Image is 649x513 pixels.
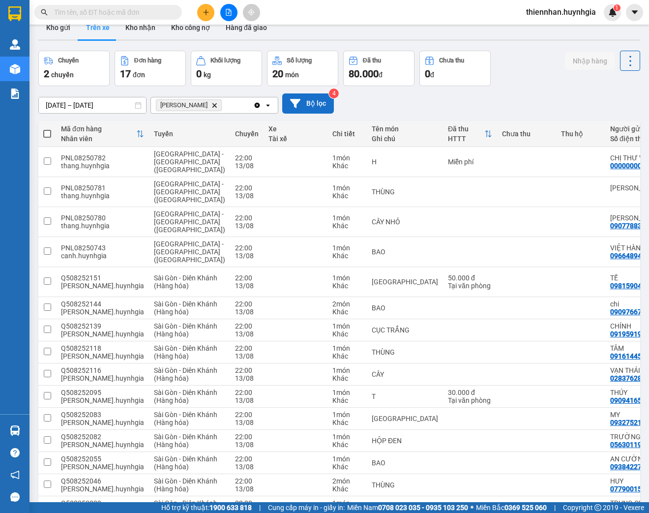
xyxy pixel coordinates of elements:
span: Miền Bắc [476,502,547,513]
div: Miễn phí [448,158,492,166]
input: Tìm tên, số ĐT hoặc mã đơn [54,7,170,18]
div: 22:00 [235,499,259,507]
div: HỘP ĐEN [372,437,438,445]
div: Nhân viên [61,135,136,143]
svg: Clear all [253,101,261,109]
div: H [372,158,438,166]
span: [GEOGRAPHIC_DATA] - [GEOGRAPHIC_DATA] ([GEOGRAPHIC_DATA]) [154,210,225,234]
button: aim [243,4,260,21]
div: 1 món [332,214,362,222]
span: caret-down [630,8,639,17]
span: [GEOGRAPHIC_DATA] - [GEOGRAPHIC_DATA] ([GEOGRAPHIC_DATA]) [154,240,225,264]
img: warehouse-icon [10,39,20,50]
div: 1 món [332,244,362,252]
div: Chưa thu [502,130,551,138]
div: PNL08250781 [61,184,144,192]
span: Hỗ trợ kỹ thuật: [161,502,252,513]
div: Q508252055 [61,455,144,463]
div: CÂY NHỎ [372,218,438,226]
div: Khác [332,374,362,382]
div: Ghi chú [372,135,438,143]
div: Q508252029 [61,499,144,507]
div: Q508252083 [61,411,144,419]
div: Q508252139 [61,322,144,330]
span: Miền Nam [347,502,468,513]
button: Số lượng20món [267,51,338,86]
div: Q508252144 [61,300,144,308]
button: Bộ lọc [282,93,334,114]
div: Đã thu [448,125,484,133]
div: 1 món [332,274,362,282]
div: Q508252046 [61,477,144,485]
div: 13/08 [235,222,259,230]
div: nguyen.huynhgia [61,419,144,426]
span: Sài Gòn - Diên Khánh (Hàng hóa) [154,411,217,426]
button: file-add [220,4,237,21]
div: thang.huynhgia [61,222,144,230]
div: Khác [332,463,362,471]
div: Khác [332,162,362,170]
div: T [372,392,438,400]
div: 1 món [332,322,362,330]
div: Khác [332,396,362,404]
span: Cung cấp máy in - giấy in: [268,502,345,513]
span: search [41,9,48,16]
div: 22:00 [235,389,259,396]
span: kg [204,71,211,79]
button: Chuyến2chuyến [38,51,110,86]
div: Thu hộ [561,130,600,138]
div: Khác [332,441,362,449]
svg: open [264,101,272,109]
button: Đã thu80.000đ [343,51,414,86]
span: file-add [225,9,232,16]
button: Nhập hàng [565,52,615,70]
div: CÂY [372,370,438,378]
div: Tuyến [154,130,225,138]
div: THÙNG [372,481,438,489]
div: 1 món [332,366,362,374]
span: 20 [272,68,283,80]
div: Tại văn phòng [448,282,492,290]
button: Kho gửi [38,16,78,39]
div: 50.000 đ [448,274,492,282]
span: 0 [425,68,430,80]
div: 13/08 [235,396,259,404]
span: Diên Khánh, close by backspace [156,99,222,111]
div: BAO [372,248,438,256]
span: question-circle [10,448,20,457]
div: 22:00 [235,411,259,419]
span: Diên Khánh [160,101,207,109]
div: nguyen.huynhgia [61,374,144,382]
div: 13/08 [235,441,259,449]
div: Đơn hàng [134,57,161,64]
span: 2 [44,68,49,80]
span: ⚪️ [471,506,473,510]
div: thang.huynhgia [61,162,144,170]
th: Toggle SortBy [443,121,497,147]
span: message [10,492,20,502]
div: nguyen.huynhgia [61,441,144,449]
div: Chưa thu [439,57,464,64]
sup: 4 [329,89,339,98]
button: Trên xe [78,16,118,39]
sup: 1 [614,4,620,11]
div: Q508252151 [61,274,144,282]
input: Select a date range. [39,97,146,113]
img: logo-vxr [8,6,21,21]
span: 0 [196,68,202,80]
div: 13/08 [235,330,259,338]
div: nguyen.huynhgia [61,308,144,316]
div: PNL08250782 [61,154,144,162]
div: Khác [332,222,362,230]
div: nguyen.huynhgia [61,282,144,290]
span: Sài Gòn - Diên Khánh (Hàng hóa) [154,322,217,338]
div: THÙNG [372,188,438,196]
span: [GEOGRAPHIC_DATA] - [GEOGRAPHIC_DATA] ([GEOGRAPHIC_DATA]) [154,150,225,174]
div: 13/08 [235,463,259,471]
div: 22:00 [235,244,259,252]
div: 22:00 [235,154,259,162]
div: Mã đơn hàng [61,125,136,133]
img: warehouse-icon [10,64,20,74]
span: Sài Gòn - Diên Khánh (Hàng hóa) [154,455,217,471]
div: 1 món [332,433,362,441]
